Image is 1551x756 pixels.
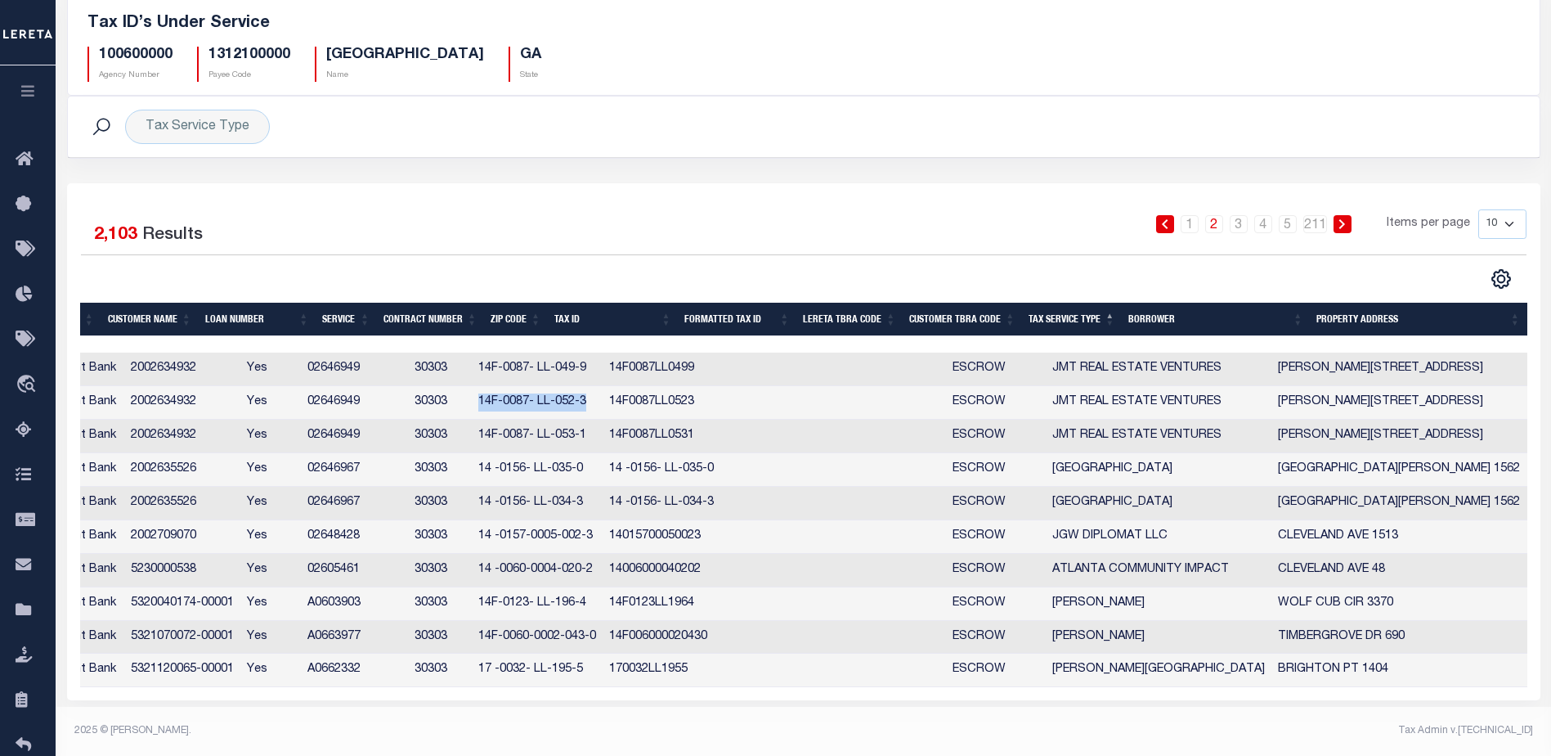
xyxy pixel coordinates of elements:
td: 2002709070 [124,520,240,554]
p: State [520,70,541,82]
td: CLEVELAND AVE 1513 [1271,520,1526,554]
td: 30303 [408,353,472,386]
p: Name [326,70,484,82]
div: Tax Admin v.[TECHNICAL_ID] [816,723,1533,738]
td: Yes [240,587,301,621]
td: ESCROW [946,453,1046,487]
p: Payee Code [208,70,290,82]
th: Customer TBRA Code: activate to sort column ascending [903,303,1022,336]
td: 02646967 [301,487,408,520]
h5: [GEOGRAPHIC_DATA] [326,47,484,65]
td: TIMBERGROVE DR 690 [1271,621,1526,655]
td: ESCROW [946,621,1046,655]
td: 2002635526 [124,453,240,487]
td: Yes [240,654,301,687]
td: WOLF CUB CIR 3370 [1271,587,1526,621]
td: Yes [240,621,301,655]
span: Items per page [1387,215,1470,233]
td: 17 -0032- LL-195-5 [472,654,603,687]
td: 30303 [408,420,472,453]
th: Service: activate to sort column ascending [316,303,377,336]
td: 5230000538 [124,554,240,587]
th: LERETA TBRA Code: activate to sort column ascending [796,303,903,336]
td: ATLANTA COMMUNITY IMPACT [1046,554,1271,587]
td: 30303 [408,654,472,687]
th: Loan Number: activate to sort column ascending [199,303,316,336]
td: 30303 [408,386,472,420]
td: 14F-0087- LL-049-9 [472,353,603,386]
td: 02648428 [301,520,408,554]
td: 170032LL1955 [603,654,720,687]
th: Zip Code: activate to sort column ascending [484,303,548,336]
th: Customer Name: activate to sort column ascending [101,303,199,336]
td: 14 -0156- LL-035-0 [472,453,603,487]
td: 02646949 [301,386,408,420]
td: A0603903 [301,587,408,621]
label: Results [142,223,203,249]
i: travel_explore [16,375,42,396]
td: 14F006000020430 [603,621,720,655]
td: ESCROW [946,587,1046,621]
td: [PERSON_NAME][STREET_ADDRESS] [1271,353,1526,386]
h5: 1312100000 [208,47,290,65]
td: 14 -0157-0005-002-3 [472,520,603,554]
td: CLEVELAND AVE 48 [1271,554,1526,587]
td: [PERSON_NAME][GEOGRAPHIC_DATA] [1046,654,1271,687]
td: 14 -0060-0004-020-2 [472,554,603,587]
td: JMT REAL ESTATE VENTURES [1046,420,1271,453]
td: 14F0123LL1964 [603,587,720,621]
td: ESCROW [946,654,1046,687]
td: 5321070072-00001 [124,621,240,655]
a: 5 [1279,215,1297,233]
th: Borrower: activate to sort column ascending [1122,303,1310,336]
td: 14F-0087- LL-053-1 [472,420,603,453]
td: Yes [240,353,301,386]
td: [PERSON_NAME][STREET_ADDRESS] [1271,420,1526,453]
td: [GEOGRAPHIC_DATA][PERSON_NAME] 1562 [1271,453,1526,487]
td: ESCROW [946,554,1046,587]
td: 14 -0156- LL-034-3 [603,487,720,520]
td: 02646949 [301,353,408,386]
td: ESCROW [946,487,1046,520]
th: Tax ID: activate to sort column ascending [548,303,678,336]
td: Yes [240,554,301,587]
td: 14 -0156- LL-035-0 [603,453,720,487]
td: 30303 [408,587,472,621]
td: 14F-0060-0002-043-0 [472,621,603,655]
p: Agency Number [99,70,173,82]
td: JMT REAL ESTATE VENTURES [1046,386,1271,420]
td: 2002634932 [124,420,240,453]
td: 30303 [408,487,472,520]
td: 30303 [408,453,472,487]
td: 2002634932 [124,386,240,420]
th: Property Address: activate to sort column ascending [1310,303,1526,336]
h5: Tax ID’s Under Service [87,14,1520,34]
td: BRIGHTON PT 1404 [1271,654,1526,687]
td: [GEOGRAPHIC_DATA] [1046,453,1271,487]
h5: GA [520,47,541,65]
td: Yes [240,520,301,554]
td: ESCROW [946,353,1046,386]
td: Yes [240,386,301,420]
a: 1 [1181,215,1199,233]
td: [PERSON_NAME][STREET_ADDRESS] [1271,386,1526,420]
td: JMT REAL ESTATE VENTURES [1046,353,1271,386]
td: 14015700050023 [603,520,720,554]
td: Yes [240,487,301,520]
td: ESCROW [946,520,1046,554]
td: 2002635526 [124,487,240,520]
a: 211 [1303,215,1327,233]
td: 02646967 [301,453,408,487]
a: 2 [1205,215,1223,233]
td: 14F0087LL0499 [603,353,720,386]
a: 3 [1230,215,1248,233]
td: 02605461 [301,554,408,587]
td: 02646949 [301,420,408,453]
td: 14F-0123- LL-196-4 [472,587,603,621]
td: 14F0087LL0523 [603,386,720,420]
a: 4 [1254,215,1272,233]
td: 14006000040202 [603,554,720,587]
td: 14F0087LL0531 [603,420,720,453]
td: Yes [240,453,301,487]
td: [GEOGRAPHIC_DATA][PERSON_NAME] 1562 [1271,487,1526,520]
